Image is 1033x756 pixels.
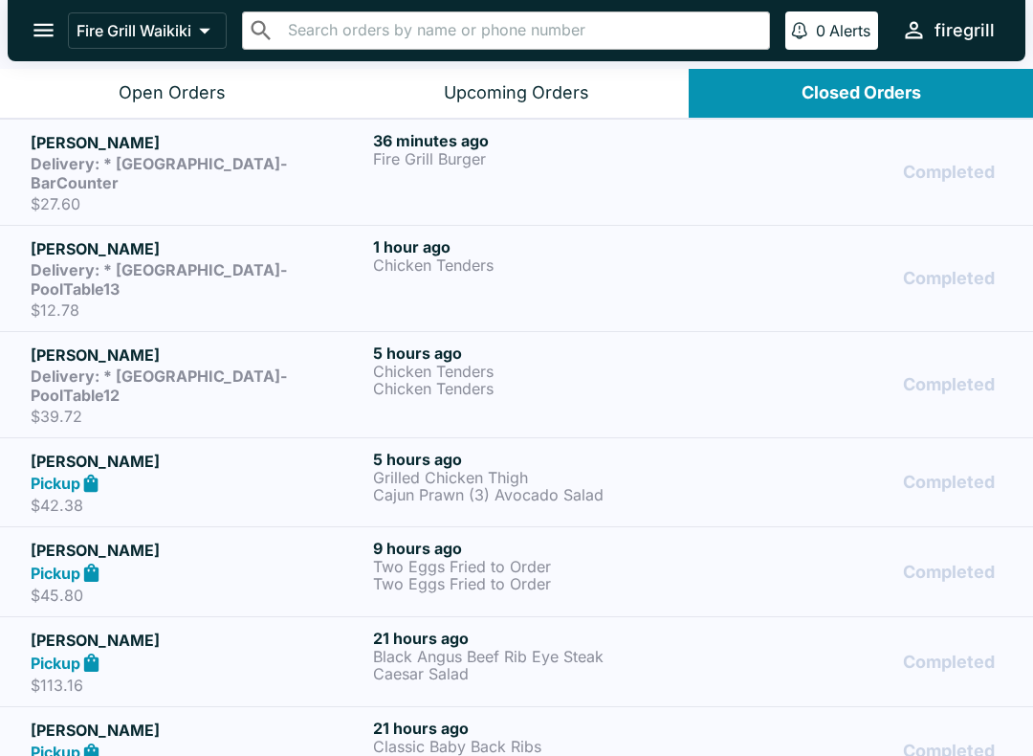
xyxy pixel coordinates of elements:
[816,21,825,40] p: 0
[373,575,708,592] p: Two Eggs Fried to Order
[31,629,365,652] h5: [PERSON_NAME]
[373,450,708,469] h6: 5 hours ago
[119,82,226,104] div: Open Orders
[373,719,708,738] h6: 21 hours ago
[373,256,708,274] p: Chicken Tenders
[31,131,365,154] h5: [PERSON_NAME]
[31,344,365,367] h5: [PERSON_NAME]
[31,676,365,695] p: $113.16
[934,19,995,42] div: firegrill
[444,82,589,104] div: Upcoming Orders
[373,629,708,648] h6: 21 hours ago
[31,450,365,473] h5: [PERSON_NAME]
[31,407,365,426] p: $39.72
[373,648,708,665] p: Black Angus Beef Rib Eye Steak
[373,665,708,682] p: Caesar Salad
[373,344,708,363] h6: 5 hours ago
[31,194,365,213] p: $27.60
[31,496,365,515] p: $42.38
[31,586,365,605] p: $45.80
[373,738,708,755] p: Classic Baby Back Ribs
[282,17,761,44] input: Search orders by name or phone number
[373,558,708,575] p: Two Eggs Fried to Order
[373,380,708,397] p: Chicken Tenders
[802,82,921,104] div: Closed Orders
[893,10,1002,51] button: firegrill
[31,474,80,493] strong: Pickup
[31,654,80,673] strong: Pickup
[373,363,708,380] p: Chicken Tenders
[373,237,708,256] h6: 1 hour ago
[31,719,365,742] h5: [PERSON_NAME]
[31,367,287,405] strong: Delivery: * [GEOGRAPHIC_DATA]-PoolTable12
[373,486,708,503] p: Cajun Prawn (3) Avocado Salad
[31,237,365,260] h5: [PERSON_NAME]
[31,300,365,320] p: $12.78
[373,131,708,150] h6: 36 minutes ago
[77,21,191,40] p: Fire Grill Waikiki
[68,12,227,49] button: Fire Grill Waikiki
[373,150,708,167] p: Fire Grill Burger
[829,21,870,40] p: Alerts
[31,539,365,562] h5: [PERSON_NAME]
[31,564,80,583] strong: Pickup
[31,260,287,299] strong: Delivery: * [GEOGRAPHIC_DATA]-PoolTable13
[373,469,708,486] p: Grilled Chicken Thigh
[373,539,708,558] h6: 9 hours ago
[19,6,68,55] button: open drawer
[31,154,287,192] strong: Delivery: * [GEOGRAPHIC_DATA]-BarCounter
